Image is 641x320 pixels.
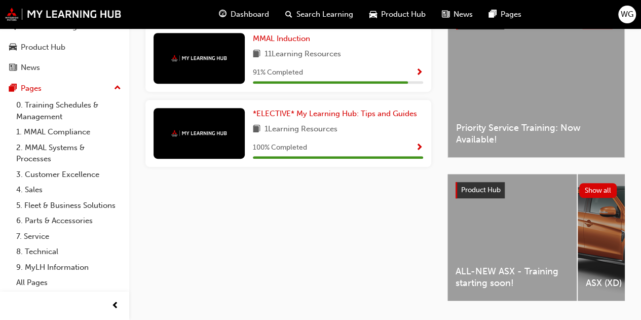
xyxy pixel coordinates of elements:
[253,123,260,136] span: book-icon
[501,9,521,20] span: Pages
[12,182,125,198] a: 4. Sales
[456,182,617,198] a: Product HubShow all
[265,48,341,61] span: 11 Learning Resources
[231,9,269,20] span: Dashboard
[9,63,17,73] span: news-icon
[447,174,577,301] a: ALL-NEW ASX - Training starting soon!
[621,9,633,20] span: WG
[285,8,292,21] span: search-icon
[12,229,125,244] a: 7. Service
[171,130,227,136] img: mmal
[12,198,125,214] a: 5. Fleet & Business Solutions
[12,244,125,260] a: 8. Technical
[21,42,65,53] div: Product Hub
[12,167,125,183] a: 3. Customer Excellence
[9,84,17,93] span: pages-icon
[5,8,122,21] img: mmal
[579,183,617,198] button: Show all
[253,67,303,79] span: 91 % Completed
[489,8,497,21] span: pages-icon
[9,43,17,52] span: car-icon
[4,79,125,98] button: Pages
[253,142,307,154] span: 100 % Completed
[4,38,125,57] a: Product Hub
[21,83,42,94] div: Pages
[381,9,426,20] span: Product Hub
[277,4,361,25] a: search-iconSearch Learning
[454,9,473,20] span: News
[416,141,423,154] button: Show Progress
[12,97,125,124] a: 0. Training Schedules & Management
[253,34,310,43] span: MMAL Induction
[456,122,616,145] span: Priority Service Training: Now Available!
[456,266,569,289] span: ALL-NEW ASX - Training starting soon!
[219,8,227,21] span: guage-icon
[253,48,260,61] span: book-icon
[618,6,636,23] button: WG
[296,9,353,20] span: Search Learning
[12,275,125,291] a: All Pages
[12,124,125,140] a: 1. MMAL Compliance
[253,33,314,45] a: MMAL Induction
[416,66,423,79] button: Show Progress
[461,186,501,194] span: Product Hub
[114,82,121,95] span: up-icon
[21,62,40,74] div: News
[12,140,125,167] a: 2. MMAL Systems & Processes
[447,5,625,158] a: Latest NewsShow allPriority Service Training: Now Available!
[416,144,423,153] span: Show Progress
[481,4,530,25] a: pages-iconPages
[12,213,125,229] a: 6. Parts & Accessories
[434,4,481,25] a: news-iconNews
[4,58,125,77] a: News
[211,4,277,25] a: guage-iconDashboard
[12,260,125,275] a: 9. MyLH Information
[253,108,421,120] a: *ELECTIVE* My Learning Hub: Tips and Guides
[416,68,423,78] span: Show Progress
[265,123,337,136] span: 1 Learning Resources
[442,8,449,21] span: news-icon
[253,109,417,118] span: *ELECTIVE* My Learning Hub: Tips and Guides
[369,8,377,21] span: car-icon
[171,55,227,61] img: mmal
[361,4,434,25] a: car-iconProduct Hub
[111,300,119,312] span: prev-icon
